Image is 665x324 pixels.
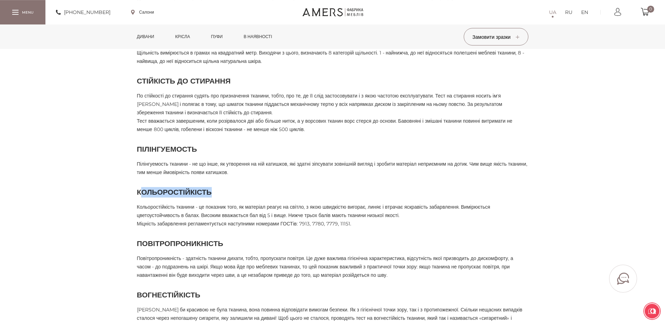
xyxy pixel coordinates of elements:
div: Кольоростійкість тканини - це показник того, як матеріал реагує на світло, з якою швидкістю вигор... [137,203,528,219]
div: По стійкості до стирання судять про призначення тканини, тобто, про те, де її слід застосовувати ... [137,92,528,117]
div: Щільність вимірюється в грамах на квадратний метр. Виходячи з цього, визначають 8 категорій щільн... [137,49,528,65]
a: EN [581,8,588,16]
h2: Стійкість до стирання [137,76,528,86]
h2: Кольоростійкість [137,187,528,197]
button: Замовити зразки [464,28,528,45]
div: Пілінгуемость тканини - не що інше, як утворення на ній катишков, які здатні зіпсувати зовнішній ... [137,160,528,177]
div: Тест вважається завершеним, коли розірвалося дві або більше ниток, а у ворсових тканин ворс стерс... [137,117,528,134]
h2: Пілінгуемость [137,144,528,154]
a: Пуфи [206,24,228,49]
a: [PHONE_NUMBER] [56,8,110,16]
a: UA [549,8,556,16]
span: Замовити зразки [472,34,519,40]
a: Крісла [170,24,195,49]
h2: Повітропроникність [137,238,528,249]
a: Дивани [132,24,160,49]
a: Салони [131,9,154,15]
div: Повітропроникність - здатність тканини дихати, тобто, пропускати повітря. Це дуже важлива гігієні... [137,254,528,279]
a: RU [565,8,572,16]
a: в наявності [238,24,277,49]
span: 0 [647,6,654,13]
h2: Вогнестійкість [137,290,528,300]
div: Міцність забарвлення регламентується наступними номерами ГОСТів: 7913, 7780, 7779, 11151. [137,219,528,228]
